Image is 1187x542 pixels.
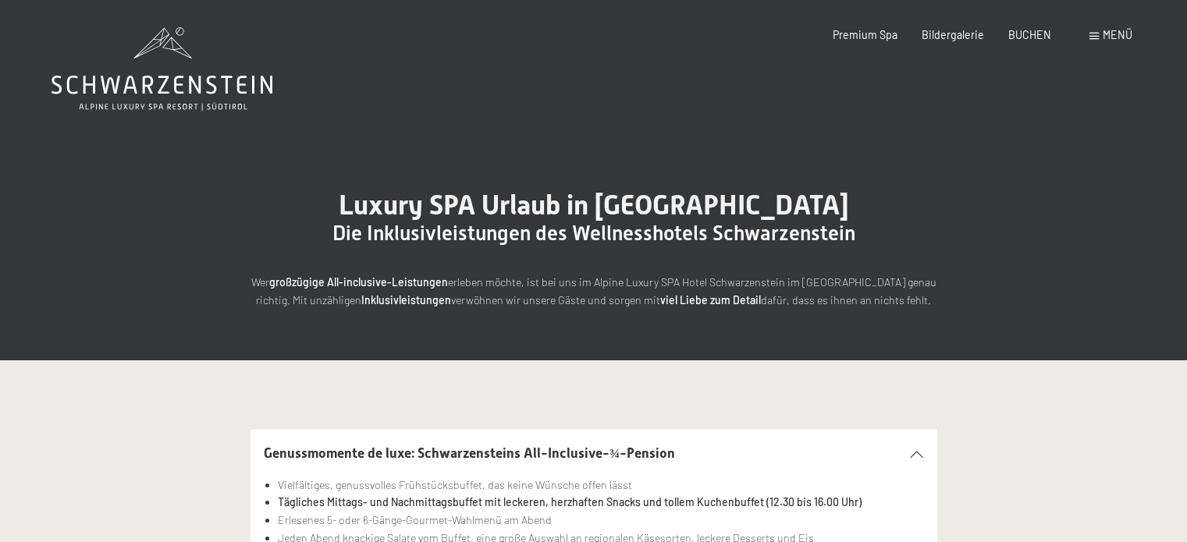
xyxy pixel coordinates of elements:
[1008,28,1051,41] a: BUCHEN
[922,28,984,41] a: Bildergalerie
[251,274,937,309] p: Wer erleben möchte, ist bei uns im Alpine Luxury SPA Hotel Schwarzenstein im [GEOGRAPHIC_DATA] ge...
[339,189,849,221] span: Luxury SPA Urlaub in [GEOGRAPHIC_DATA]
[833,28,897,41] a: Premium Spa
[660,293,761,306] strong: viel Liebe zum Detail
[269,275,448,289] strong: großzügige All-inclusive-Leistungen
[332,221,855,245] span: Die Inklusivleistungen des Wellnesshotels Schwarzenstein
[264,445,675,461] span: Genussmomente de luxe: Schwarzensteins All-Inclusive-¾-Pension
[278,495,862,508] strong: Tägliches Mittags- und Nachmittagsbuffet mit leckeren, herzhaften Snacks und tollem Kuchenbuffet ...
[278,476,923,494] li: Vielfältiges, genussvolles Frühstücksbuffet, das keine Wünsche offen lässt
[361,293,451,306] strong: Inklusivleistungen
[1103,28,1132,41] span: Menü
[278,512,923,530] li: Erlesenes 5- oder 6-Gänge-Gourmet-Wahlmenü am Abend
